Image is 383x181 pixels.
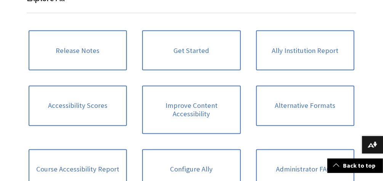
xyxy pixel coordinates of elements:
a: Accessibility Scores [29,86,127,126]
a: Back to top [327,159,383,173]
a: Get Started [142,30,241,71]
a: Ally Institution Report [256,30,355,71]
a: Release Notes [29,30,127,71]
a: Improve Content Accessibility [142,86,241,134]
a: Alternative Formats [256,86,355,126]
